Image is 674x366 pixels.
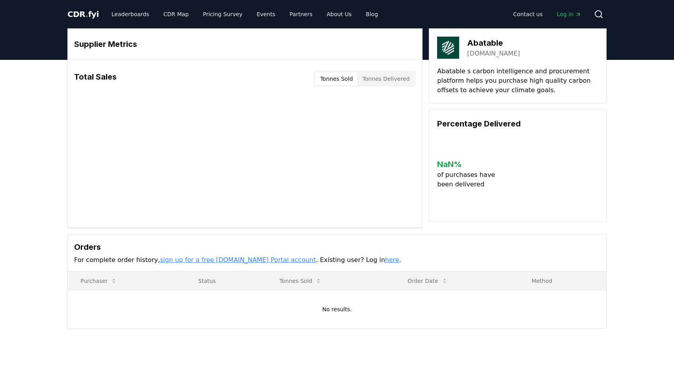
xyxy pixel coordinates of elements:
[401,273,454,289] button: Order Date
[467,49,520,58] a: [DOMAIN_NAME]
[157,7,195,21] a: CDR Map
[160,256,316,264] a: sign up for a free [DOMAIN_NAME] Portal account
[74,255,600,265] p: For complete order history, . Existing user? Log in .
[437,158,501,170] h3: NaN %
[68,290,606,328] td: No results.
[67,9,99,19] span: CDR fyi
[437,170,501,189] p: of purchases have been delivered
[105,7,156,21] a: Leaderboards
[320,7,358,21] a: About Us
[551,7,588,21] a: Log in
[74,273,123,289] button: Purchaser
[357,72,414,85] button: Tonnes Delivered
[525,277,600,285] p: Method
[105,7,384,21] nav: Main
[437,37,459,59] img: Abatable-logo
[192,277,261,285] p: Status
[437,118,598,130] h3: Percentage Delivered
[74,38,416,50] h3: Supplier Metrics
[507,7,588,21] nav: Main
[507,7,549,21] a: Contact us
[315,72,357,85] button: Tonnes Sold
[557,10,581,18] span: Log in
[86,9,88,19] span: .
[437,67,598,95] p: Abatable s carbon intelligence and procurement platform helps you purchase high quality carbon of...
[467,37,520,49] h3: Abatable
[197,7,249,21] a: Pricing Survey
[385,256,399,264] a: here
[283,7,319,21] a: Partners
[250,7,281,21] a: Events
[74,241,600,253] h3: Orders
[273,273,328,289] button: Tonnes Sold
[359,7,384,21] a: Blog
[74,71,117,87] h3: Total Sales
[67,9,99,20] a: CDR.fyi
